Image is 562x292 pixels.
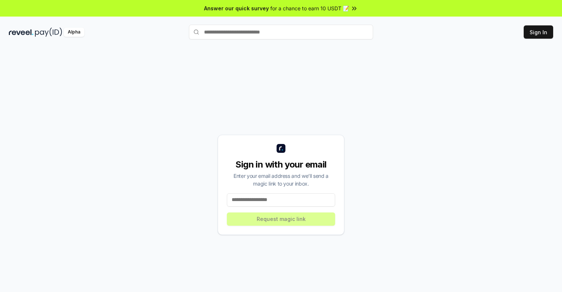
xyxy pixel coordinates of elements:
[524,25,553,39] button: Sign In
[227,159,335,170] div: Sign in with your email
[64,28,84,37] div: Alpha
[270,4,349,12] span: for a chance to earn 10 USDT 📝
[9,28,34,37] img: reveel_dark
[227,172,335,187] div: Enter your email address and we’ll send a magic link to your inbox.
[204,4,269,12] span: Answer our quick survey
[277,144,285,153] img: logo_small
[35,28,62,37] img: pay_id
